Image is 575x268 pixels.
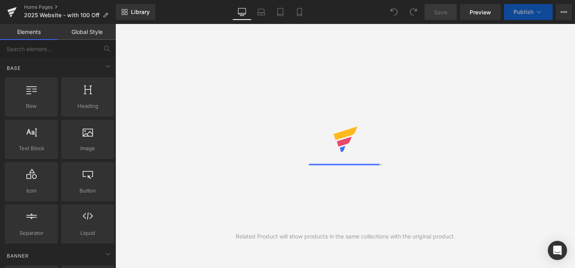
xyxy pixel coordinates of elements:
[514,9,533,15] span: Publish
[232,4,252,20] a: Desktop
[548,241,567,260] div: Open Intercom Messenger
[271,4,290,20] a: Tablet
[116,4,155,20] a: New Library
[556,4,572,20] button: More
[63,144,112,153] span: Image
[460,4,501,20] a: Preview
[7,144,56,153] span: Text Block
[290,4,309,20] a: Mobile
[24,4,116,10] a: Home Pages
[63,229,112,237] span: Liquid
[252,4,271,20] a: Laptop
[63,187,112,195] span: Button
[7,102,56,110] span: Row
[7,229,56,237] span: Separator
[131,8,150,16] span: Library
[236,232,455,241] div: Related Product will show products in the same collections with the original product.
[386,4,402,20] button: Undo
[6,64,22,72] span: Base
[24,12,99,18] span: 2025 Website - with 100 Off
[7,187,56,195] span: Icon
[63,102,112,110] span: Heading
[434,8,447,16] span: Save
[470,8,491,16] span: Preview
[504,4,553,20] button: Publish
[6,252,30,260] span: Banner
[405,4,421,20] button: Redo
[58,24,116,40] a: Global Style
